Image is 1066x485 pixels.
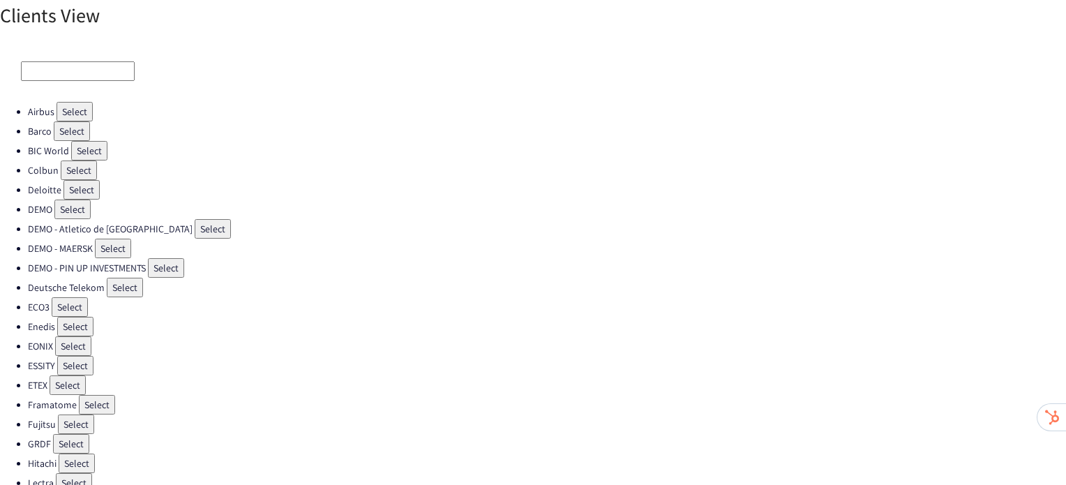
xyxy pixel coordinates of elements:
[55,336,91,356] button: Select
[54,121,90,141] button: Select
[50,375,86,395] button: Select
[195,219,231,239] button: Select
[148,258,184,278] button: Select
[58,415,94,434] button: Select
[28,239,1066,258] li: DEMO - MAERSK
[28,297,1066,317] li: ECO3
[28,317,1066,336] li: Enedis
[52,297,88,317] button: Select
[28,278,1066,297] li: Deutsche Telekom
[28,121,1066,141] li: Barco
[63,180,100,200] button: Select
[57,102,93,121] button: Select
[28,375,1066,395] li: ETEX
[28,219,1066,239] li: DEMO - Atletico de [GEOGRAPHIC_DATA]
[28,161,1066,180] li: Colbun
[59,454,95,473] button: Select
[61,161,97,180] button: Select
[28,336,1066,356] li: EONIX
[28,102,1066,121] li: Airbus
[28,356,1066,375] li: ESSITY
[71,141,107,161] button: Select
[28,180,1066,200] li: Deloitte
[28,200,1066,219] li: DEMO
[28,434,1066,454] li: GRDF
[28,454,1066,473] li: Hitachi
[53,434,89,454] button: Select
[28,415,1066,434] li: Fujitsu
[57,317,93,336] button: Select
[79,395,115,415] button: Select
[28,395,1066,415] li: Framatome
[57,356,93,375] button: Select
[996,418,1066,485] iframe: Chat Widget
[54,200,91,219] button: Select
[28,258,1066,278] li: DEMO - PIN UP INVESTMENTS
[28,141,1066,161] li: BIC World
[107,278,143,297] button: Select
[95,239,131,258] button: Select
